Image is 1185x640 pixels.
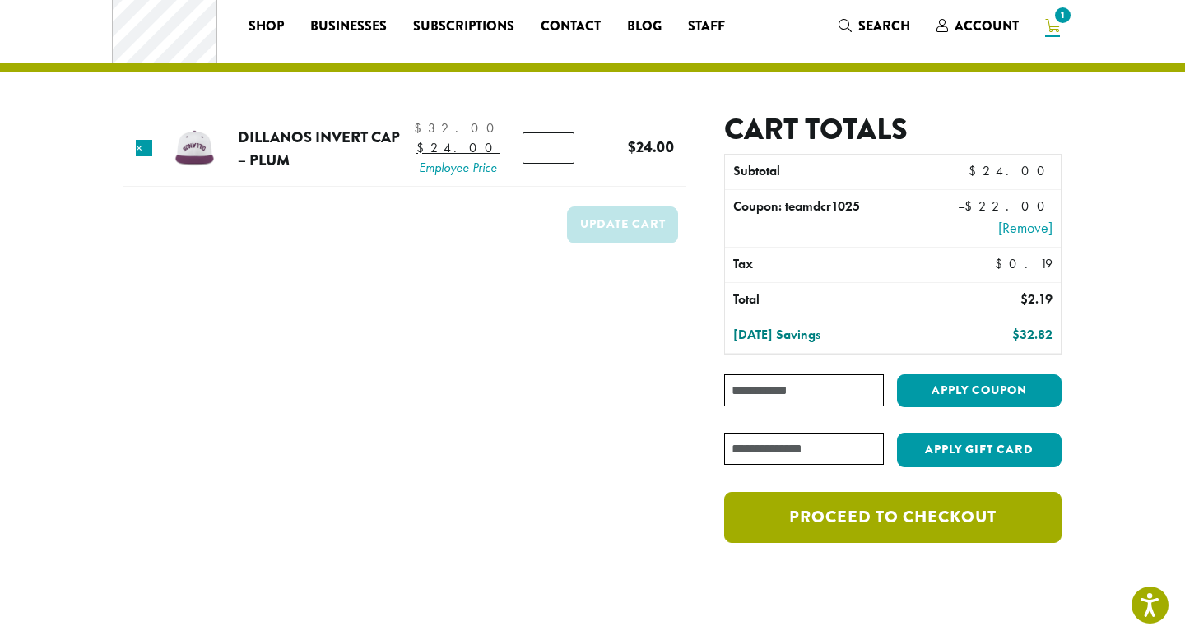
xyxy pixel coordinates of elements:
input: Product quantity [523,132,574,164]
span: $ [628,136,636,158]
span: 1 [1052,4,1074,26]
a: Proceed to checkout [724,492,1062,543]
h2: Cart totals [724,112,1062,147]
span: $ [414,119,428,137]
span: Staff [688,16,725,37]
th: Coupon: teamdcr1025 [725,190,927,247]
bdi: 24.00 [628,136,674,158]
span: Subscriptions [413,16,514,37]
a: Remove this item [136,140,152,156]
th: Total [725,283,927,318]
th: [DATE] Savings [725,318,927,353]
a: Search [825,12,923,39]
span: Search [858,16,910,35]
th: Tax [725,248,963,282]
a: Dillanos Invert Cap – Plum [238,126,400,171]
span: $ [416,139,430,156]
a: Remove teamdcr1025 coupon [935,216,1053,239]
td: – [927,190,1061,247]
button: Update cart [567,206,678,243]
bdi: 2.19 [1020,290,1053,308]
bdi: 32.82 [1012,326,1053,343]
button: Apply coupon [897,374,1062,408]
span: Shop [249,16,284,37]
a: Staff [675,13,738,39]
span: Blog [627,16,662,37]
img: Dillanos Invert Cap - Plum [168,122,221,175]
span: 22.00 [964,197,1053,215]
button: Apply Gift Card [897,433,1062,467]
bdi: 24.00 [416,139,500,156]
span: Businesses [310,16,387,37]
span: Employee Price [414,158,502,178]
span: $ [1012,326,1020,343]
a: Shop [235,13,297,39]
bdi: 24.00 [969,162,1053,179]
span: $ [995,255,1009,272]
span: $ [1020,290,1028,308]
span: Contact [541,16,601,37]
span: Account [955,16,1019,35]
th: Subtotal [725,155,927,189]
bdi: 32.00 [414,119,502,137]
bdi: 0.19 [995,255,1053,272]
span: $ [969,162,983,179]
span: $ [964,197,978,215]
